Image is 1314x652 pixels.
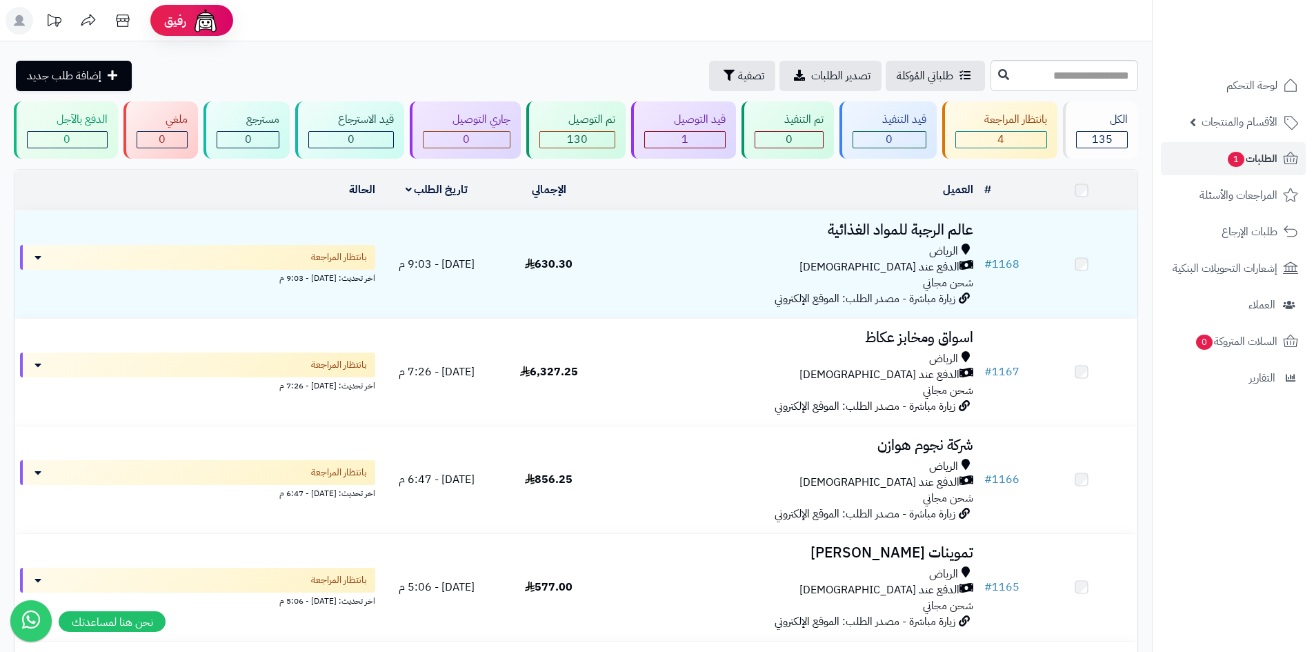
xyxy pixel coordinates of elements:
span: بانتظار المراجعة [311,250,367,264]
span: 577.00 [525,579,573,595]
span: 0 [63,131,70,148]
a: تم التوصيل 130 [524,101,629,159]
span: 0 [348,131,355,148]
span: تصدير الطلبات [811,68,870,84]
div: تم التوصيل [539,112,616,128]
span: 130 [567,131,588,148]
span: # [984,471,992,488]
h3: شركة نجوم هوازن [610,437,973,453]
a: لوحة التحكم [1161,69,1306,102]
a: #1167 [984,364,1019,380]
span: زيارة مباشرة - مصدر الطلب: الموقع الإلكتروني [775,290,955,307]
span: # [984,579,992,595]
span: 0 [245,131,252,148]
div: مسترجع [217,112,279,128]
div: الدفع بالآجل [27,112,108,128]
span: 630.30 [525,256,573,273]
span: بانتظار المراجعة [311,466,367,480]
span: شحن مجاني [923,490,973,506]
a: مسترجع 0 [201,101,292,159]
div: الكل [1076,112,1128,128]
div: بانتظار المراجعة [955,112,1048,128]
div: جاري التوصيل [423,112,510,128]
span: زيارة مباشرة - مصدر الطلب: الموقع الإلكتروني [775,398,955,415]
div: اخر تحديث: [DATE] - 6:47 م [20,485,375,500]
div: 0 [424,132,510,148]
span: 6,327.25 [520,364,578,380]
span: الدفع عند [DEMOGRAPHIC_DATA] [799,475,959,491]
button: تصفية [709,61,775,91]
a: قيد التوصيل 1 [628,101,739,159]
span: الدفع عند [DEMOGRAPHIC_DATA] [799,582,959,598]
span: الرياض [929,566,958,582]
img: logo-2.png [1220,39,1301,68]
div: اخر تحديث: [DATE] - 9:03 م [20,270,375,284]
span: الطلبات [1226,149,1277,168]
span: التقارير [1249,368,1275,388]
a: العملاء [1161,288,1306,322]
div: قيد التوصيل [644,112,726,128]
span: تصفية [738,68,764,84]
span: [DATE] - 9:03 م [399,256,475,273]
a: ملغي 0 [121,101,201,159]
div: 1 [645,132,725,148]
span: 0 [463,131,470,148]
a: بانتظار المراجعة 4 [939,101,1061,159]
a: #1166 [984,471,1019,488]
span: # [984,364,992,380]
h3: تموينات [PERSON_NAME] [610,545,973,561]
span: الدفع عند [DEMOGRAPHIC_DATA] [799,259,959,275]
span: لوحة التحكم [1226,76,1277,95]
div: 4 [956,132,1047,148]
a: جاري التوصيل 0 [407,101,524,159]
span: 0 [786,131,793,148]
span: 1 [1228,152,1244,167]
a: إضافة طلب جديد [16,61,132,91]
div: 130 [540,132,615,148]
span: بانتظار المراجعة [311,573,367,587]
div: قيد الاسترجاع [308,112,394,128]
a: الدفع بالآجل 0 [11,101,121,159]
a: إشعارات التحويلات البنكية [1161,252,1306,285]
span: رفيق [164,12,186,29]
div: 0 [853,132,926,148]
span: 0 [1196,335,1213,350]
a: الحالة [349,181,375,198]
a: طلبات الإرجاع [1161,215,1306,248]
span: زيارة مباشرة - مصدر الطلب: الموقع الإلكتروني [775,506,955,522]
a: قيد الاسترجاع 0 [292,101,407,159]
span: الدفع عند [DEMOGRAPHIC_DATA] [799,367,959,383]
a: تاريخ الطلب [406,181,468,198]
span: 0 [159,131,166,148]
a: # [984,181,991,198]
span: العملاء [1248,295,1275,315]
span: شحن مجاني [923,275,973,291]
span: السلات المتروكة [1195,332,1277,351]
div: اخر تحديث: [DATE] - 5:06 م [20,593,375,607]
span: طلباتي المُوكلة [897,68,953,84]
span: [DATE] - 7:26 م [399,364,475,380]
div: 0 [217,132,279,148]
span: [DATE] - 6:47 م [399,471,475,488]
span: طلبات الإرجاع [1222,222,1277,241]
span: 0 [886,131,893,148]
a: قيد التنفيذ 0 [837,101,939,159]
span: الرياض [929,351,958,367]
span: الرياض [929,244,958,259]
span: شحن مجاني [923,382,973,399]
span: 856.25 [525,471,573,488]
div: ملغي [137,112,188,128]
a: تحديثات المنصة [37,7,71,38]
div: 0 [309,132,393,148]
div: 0 [28,132,107,148]
span: إضافة طلب جديد [27,68,101,84]
span: # [984,256,992,273]
a: المراجعات والأسئلة [1161,179,1306,212]
h3: اسواق ومخابز عكاظ [610,330,973,346]
span: [DATE] - 5:06 م [399,579,475,595]
a: التقارير [1161,362,1306,395]
span: الرياض [929,459,958,475]
a: #1168 [984,256,1019,273]
a: تم التنفيذ 0 [739,101,837,159]
div: اخر تحديث: [DATE] - 7:26 م [20,377,375,392]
